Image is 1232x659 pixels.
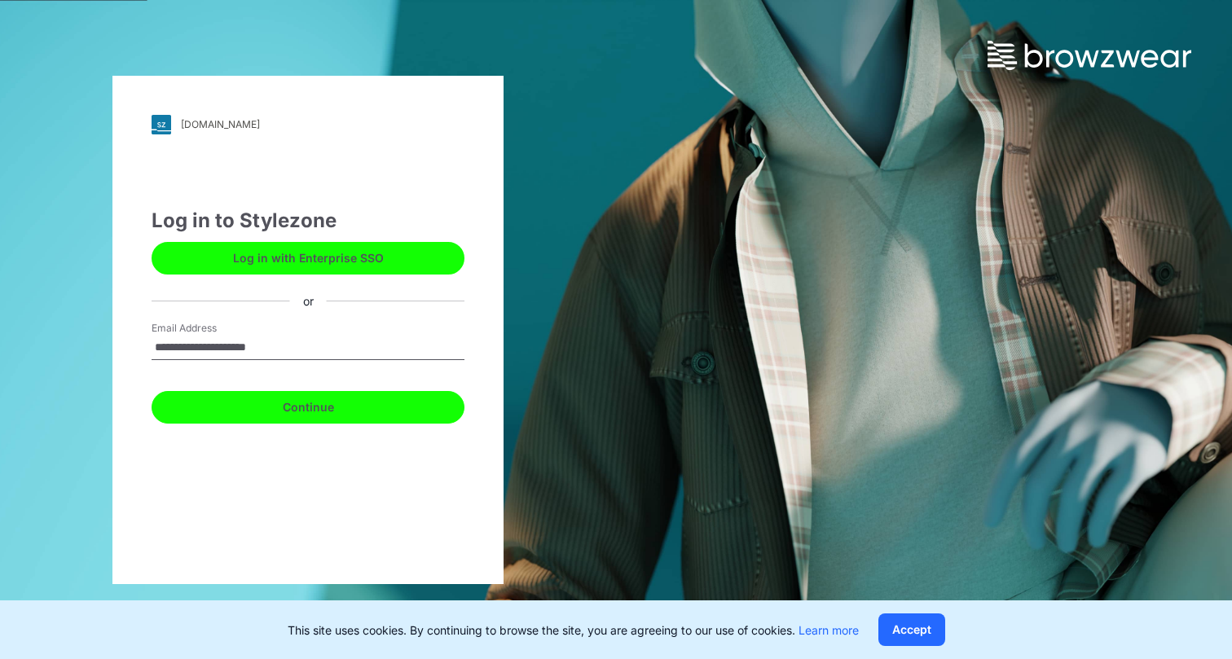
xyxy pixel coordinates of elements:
[152,321,266,336] label: Email Address
[799,623,859,637] a: Learn more
[152,206,464,235] div: Log in to Stylezone
[878,613,945,646] button: Accept
[288,622,859,639] p: This site uses cookies. By continuing to browse the site, you are agreeing to our use of cookies.
[152,115,171,134] img: svg+xml;base64,PHN2ZyB3aWR0aD0iMjgiIGhlaWdodD0iMjgiIHZpZXdCb3g9IjAgMCAyOCAyOCIgZmlsbD0ibm9uZSIgeG...
[152,391,464,424] button: Continue
[290,292,327,310] div: or
[152,115,464,134] a: [DOMAIN_NAME]
[988,41,1191,70] img: browzwear-logo.73288ffb.svg
[152,242,464,275] button: Log in with Enterprise SSO
[181,118,260,130] div: [DOMAIN_NAME]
